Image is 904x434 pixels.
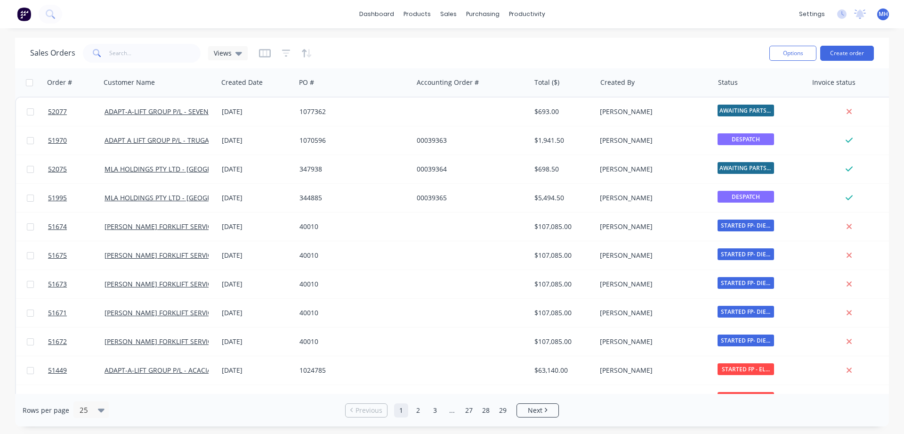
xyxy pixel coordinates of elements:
div: Total ($) [534,78,559,87]
span: STARTED FP- DIE... [718,248,774,260]
div: PO # [299,78,314,87]
a: 51672 [48,328,105,356]
div: $107,085.00 [534,251,589,260]
a: 51995 [48,184,105,212]
span: AWAITING PARTS ... [718,162,774,174]
div: 00039365 [417,193,521,203]
div: [DATE] [222,136,292,145]
img: Factory [17,7,31,21]
button: Options [769,46,816,61]
a: ADAPT-A-LIFT GROUP P/L - ACACIA RIDGE [105,366,233,375]
a: [PERSON_NAME] FORKLIFT SERVICES - [GEOGRAPHIC_DATA] [105,337,291,346]
span: STARTED FP- DIE... [718,220,774,231]
a: Page 27 [462,403,476,418]
a: 51970 [48,126,105,155]
div: [PERSON_NAME] [600,107,704,116]
div: $5,494.50 [534,193,589,203]
div: products [399,7,436,21]
a: MLA HOLDINGS PTY LTD - [GEOGRAPHIC_DATA] [105,193,251,202]
span: Next [528,406,542,415]
a: Page 28 [479,403,493,418]
input: Search... [109,44,201,63]
a: Page 29 [496,403,510,418]
div: Status [718,78,738,87]
div: Customer Name [104,78,155,87]
span: STARTED FP- DIE... [718,277,774,289]
span: STARTED FP - EL... [718,363,774,375]
div: 344885 [299,193,404,203]
div: 40010 [299,279,404,289]
span: 52075 [48,164,67,174]
div: $107,085.00 [534,222,589,231]
a: 51449 [48,356,105,385]
span: 51995 [48,193,67,203]
div: Created Date [221,78,263,87]
a: Page 1 is your current page [394,403,408,418]
ul: Pagination [341,403,563,418]
a: Page 2 [411,403,425,418]
span: 51675 [48,251,67,260]
div: Created By [600,78,635,87]
span: MH [879,10,888,18]
div: [PERSON_NAME] [600,366,704,375]
div: Order # [47,78,72,87]
div: Invoice status [812,78,856,87]
div: $63,140.00 [534,366,589,375]
div: 347938 [299,164,404,174]
span: STARTED FP - EL... [718,392,774,404]
div: [DATE] [222,193,292,203]
h1: Sales Orders [30,49,75,57]
span: 51671 [48,308,67,318]
div: [DATE] [222,222,292,231]
a: [PERSON_NAME] FORKLIFT SERVICES - [GEOGRAPHIC_DATA] [105,308,291,317]
div: 00039363 [417,136,521,145]
div: $107,085.00 [534,279,589,289]
div: 00039364 [417,164,521,174]
span: DESPATCH [718,133,774,145]
div: $698.50 [534,164,589,174]
div: [PERSON_NAME] [600,279,704,289]
div: $1,941.50 [534,136,589,145]
a: ADAPT-A-LIFT GROUP P/L - SEVEN HILLS [105,107,227,116]
div: Accounting Order # [417,78,479,87]
div: 40010 [299,337,404,346]
span: 51674 [48,222,67,231]
a: [PERSON_NAME] FORKLIFT SERVICES - [GEOGRAPHIC_DATA] [105,279,291,288]
span: 51673 [48,279,67,289]
div: [DATE] [222,107,292,116]
a: 51675 [48,241,105,270]
div: [DATE] [222,308,292,318]
a: 52075 [48,155,105,183]
span: 51449 [48,366,67,375]
div: 1024785 [299,366,404,375]
a: 51673 [48,270,105,298]
button: Create order [820,46,874,61]
div: [DATE] [222,337,292,346]
div: $107,085.00 [534,337,589,346]
a: 52077 [48,98,105,126]
span: 51672 [48,337,67,346]
span: 52077 [48,107,67,116]
a: 51448 [48,385,105,413]
span: DESPATCH [718,191,774,203]
span: STARTED FP- DIE... [718,335,774,346]
div: [PERSON_NAME] [600,193,704,203]
a: Previous page [346,406,387,415]
a: Next page [517,406,558,415]
a: [PERSON_NAME] FORKLIFT SERVICES - [GEOGRAPHIC_DATA] [105,222,291,231]
a: [PERSON_NAME] FORKLIFT SERVICES - [GEOGRAPHIC_DATA] [105,251,291,260]
div: [DATE] [222,251,292,260]
span: 51970 [48,136,67,145]
span: Rows per page [23,406,69,415]
div: 40010 [299,251,404,260]
a: 51671 [48,299,105,327]
span: Previous [355,406,382,415]
div: [PERSON_NAME] [600,337,704,346]
a: dashboard [355,7,399,21]
a: Page 3 [428,403,442,418]
span: AWAITING PARTS ... [718,105,774,116]
a: ADAPT A LIFT GROUP P/L - TRUGANINA [105,136,226,145]
div: sales [436,7,461,21]
a: Jump forward [445,403,459,418]
a: MLA HOLDINGS PTY LTD - [GEOGRAPHIC_DATA] [105,164,251,173]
